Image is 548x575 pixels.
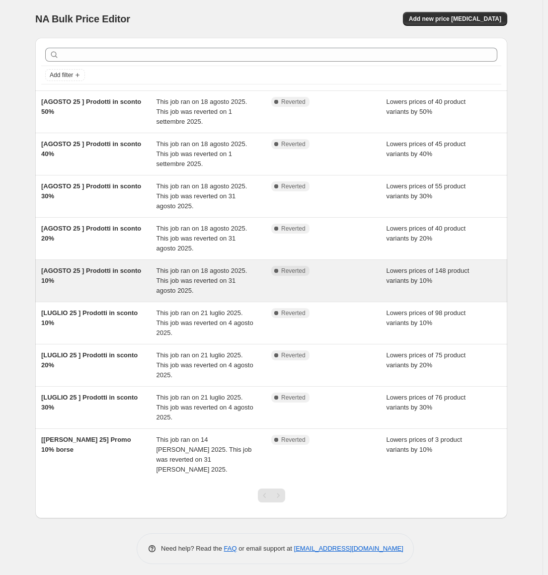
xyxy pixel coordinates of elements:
[157,351,253,379] span: This job ran on 21 luglio 2025. This job was reverted on 4 agosto 2025.
[41,182,141,200] span: [AGOSTO 25 ] Prodotti in sconto 30%
[281,182,306,190] span: Reverted
[41,98,141,115] span: [AGOSTO 25 ] Prodotti in sconto 50%
[387,309,466,327] span: Lowers prices of 98 product variants by 10%
[387,182,466,200] span: Lowers prices of 55 product variants by 30%
[157,394,253,421] span: This job ran on 21 luglio 2025. This job was reverted on 4 agosto 2025.
[281,351,306,359] span: Reverted
[409,15,501,23] span: Add new price [MEDICAL_DATA]
[41,394,138,411] span: [LUGLIO 25 ] Prodotti in sconto 30%
[41,436,131,453] span: [[PERSON_NAME] 25] Promo 10% borse
[281,309,306,317] span: Reverted
[41,309,138,327] span: [LUGLIO 25 ] Prodotti in sconto 10%
[281,98,306,106] span: Reverted
[403,12,507,26] button: Add new price [MEDICAL_DATA]
[157,309,253,336] span: This job ran on 21 luglio 2025. This job was reverted on 4 agosto 2025.
[35,13,130,24] span: NA Bulk Price Editor
[387,394,466,411] span: Lowers prices of 76 product variants by 30%
[281,267,306,275] span: Reverted
[281,436,306,444] span: Reverted
[41,140,141,158] span: [AGOSTO 25 ] Prodotti in sconto 40%
[258,489,285,502] nav: Pagination
[224,545,237,552] a: FAQ
[50,71,73,79] span: Add filter
[281,140,306,148] span: Reverted
[157,140,247,167] span: This job ran on 18 agosto 2025. This job was reverted on 1 settembre 2025.
[41,225,141,242] span: [AGOSTO 25 ] Prodotti in sconto 20%
[387,351,466,369] span: Lowers prices of 75 product variants by 20%
[387,140,466,158] span: Lowers prices of 45 product variants by 40%
[41,351,138,369] span: [LUGLIO 25 ] Prodotti in sconto 20%
[45,69,85,81] button: Add filter
[157,436,252,473] span: This job ran on 14 [PERSON_NAME] 2025. This job was reverted on 31 [PERSON_NAME] 2025.
[281,225,306,233] span: Reverted
[387,225,466,242] span: Lowers prices of 40 product variants by 20%
[237,545,294,552] span: or email support at
[387,436,462,453] span: Lowers prices of 3 product variants by 10%
[294,545,403,552] a: [EMAIL_ADDRESS][DOMAIN_NAME]
[41,267,141,284] span: [AGOSTO 25 ] Prodotti in sconto 10%
[157,267,247,294] span: This job ran on 18 agosto 2025. This job was reverted on 31 agosto 2025.
[161,545,224,552] span: Need help? Read the
[387,267,470,284] span: Lowers prices of 148 product variants by 10%
[157,182,247,210] span: This job ran on 18 agosto 2025. This job was reverted on 31 agosto 2025.
[387,98,466,115] span: Lowers prices of 40 product variants by 50%
[157,98,247,125] span: This job ran on 18 agosto 2025. This job was reverted on 1 settembre 2025.
[157,225,247,252] span: This job ran on 18 agosto 2025. This job was reverted on 31 agosto 2025.
[281,394,306,402] span: Reverted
